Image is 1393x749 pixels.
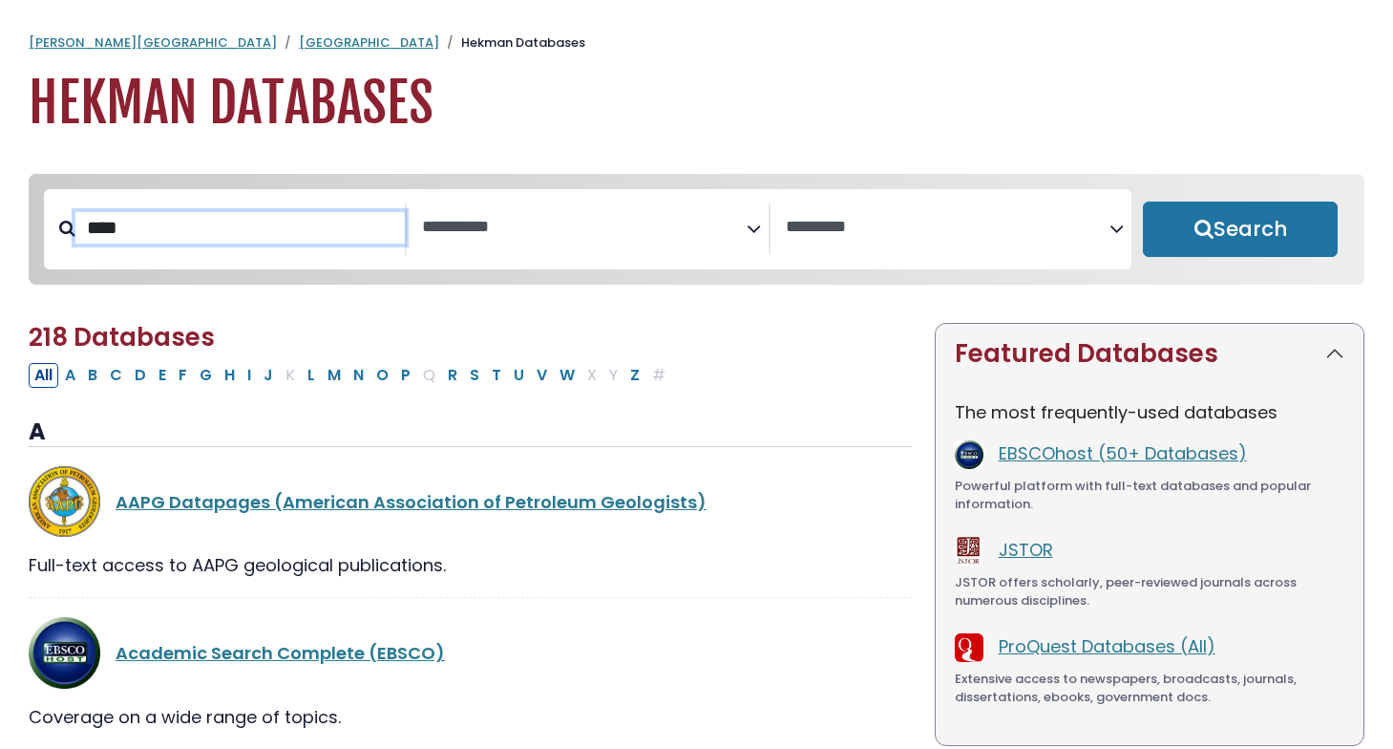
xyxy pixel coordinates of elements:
button: Filter Results M [322,363,347,388]
a: ProQuest Databases (All) [999,634,1215,658]
button: Filter Results B [82,363,103,388]
button: Filter Results H [219,363,241,388]
span: 218 Databases [29,320,215,354]
button: Filter Results E [153,363,172,388]
nav: Search filters [29,174,1364,285]
button: Filter Results O [370,363,394,388]
textarea: Search [422,218,746,238]
a: JSTOR [999,538,1053,562]
p: The most frequently-used databases [955,399,1344,425]
div: JSTOR offers scholarly, peer-reviewed journals across numerous disciplines. [955,573,1344,610]
input: Search database by title or keyword [75,212,405,244]
a: AAPG Datapages (American Association of Petroleum Geologists) [116,490,707,514]
button: Filter Results A [59,363,81,388]
button: Filter Results D [129,363,152,388]
button: Filter Results F [173,363,193,388]
div: Extensive access to newspapers, broadcasts, journals, dissertations, ebooks, government docs. [955,670,1344,707]
button: Filter Results N [348,363,369,388]
button: Filter Results C [104,363,128,388]
a: [PERSON_NAME][GEOGRAPHIC_DATA] [29,33,277,52]
li: Hekman Databases [439,33,585,53]
button: Featured Databases [936,324,1363,384]
div: Full-text access to AAPG geological publications. [29,552,912,578]
button: Filter Results G [194,363,218,388]
h3: A [29,418,912,447]
div: Coverage on a wide range of topics. [29,704,912,730]
textarea: Search [786,218,1109,238]
button: Filter Results Z [624,363,645,388]
button: Filter Results V [531,363,553,388]
button: Filter Results P [395,363,416,388]
button: Filter Results U [508,363,530,388]
button: Filter Results W [554,363,580,388]
button: Filter Results I [242,363,257,388]
button: Filter Results S [464,363,485,388]
a: [GEOGRAPHIC_DATA] [299,33,439,52]
div: Alpha-list to filter by first letter of database name [29,362,673,386]
button: Filter Results J [258,363,279,388]
div: Powerful platform with full-text databases and popular information. [955,477,1344,514]
a: Academic Search Complete (EBSCO) [116,641,445,665]
a: EBSCOhost (50+ Databases) [999,441,1247,465]
button: Filter Results R [442,363,463,388]
button: All [29,363,58,388]
button: Filter Results T [486,363,507,388]
button: Filter Results L [302,363,321,388]
h1: Hekman Databases [29,72,1364,136]
button: Submit for Search Results [1143,202,1338,257]
nav: breadcrumb [29,33,1364,53]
